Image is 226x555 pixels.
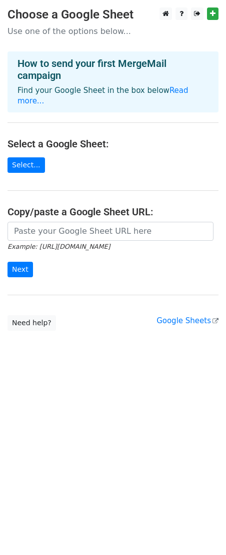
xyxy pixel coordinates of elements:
a: Need help? [7,315,56,331]
input: Paste your Google Sheet URL here [7,222,213,241]
a: Google Sheets [156,316,218,325]
a: Read more... [17,86,188,105]
h4: Select a Google Sheet: [7,138,218,150]
input: Next [7,262,33,277]
p: Find your Google Sheet in the box below [17,85,208,106]
h3: Choose a Google Sheet [7,7,218,22]
h4: Copy/paste a Google Sheet URL: [7,206,218,218]
small: Example: [URL][DOMAIN_NAME] [7,243,110,250]
p: Use one of the options below... [7,26,218,36]
h4: How to send your first MergeMail campaign [17,57,208,81]
a: Select... [7,157,45,173]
